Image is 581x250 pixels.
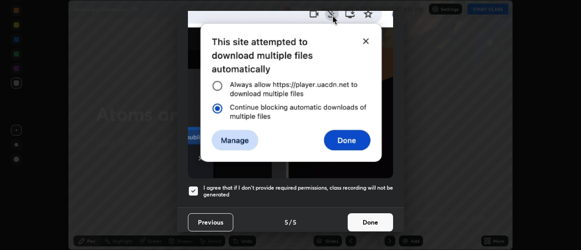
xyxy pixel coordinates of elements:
button: Done [348,213,393,231]
button: Previous [188,213,233,231]
h4: 5 [293,217,296,227]
h4: 5 [285,217,288,227]
h4: / [289,217,292,227]
h5: I agree that if I don't provide required permissions, class recording will not be generated [203,184,393,198]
